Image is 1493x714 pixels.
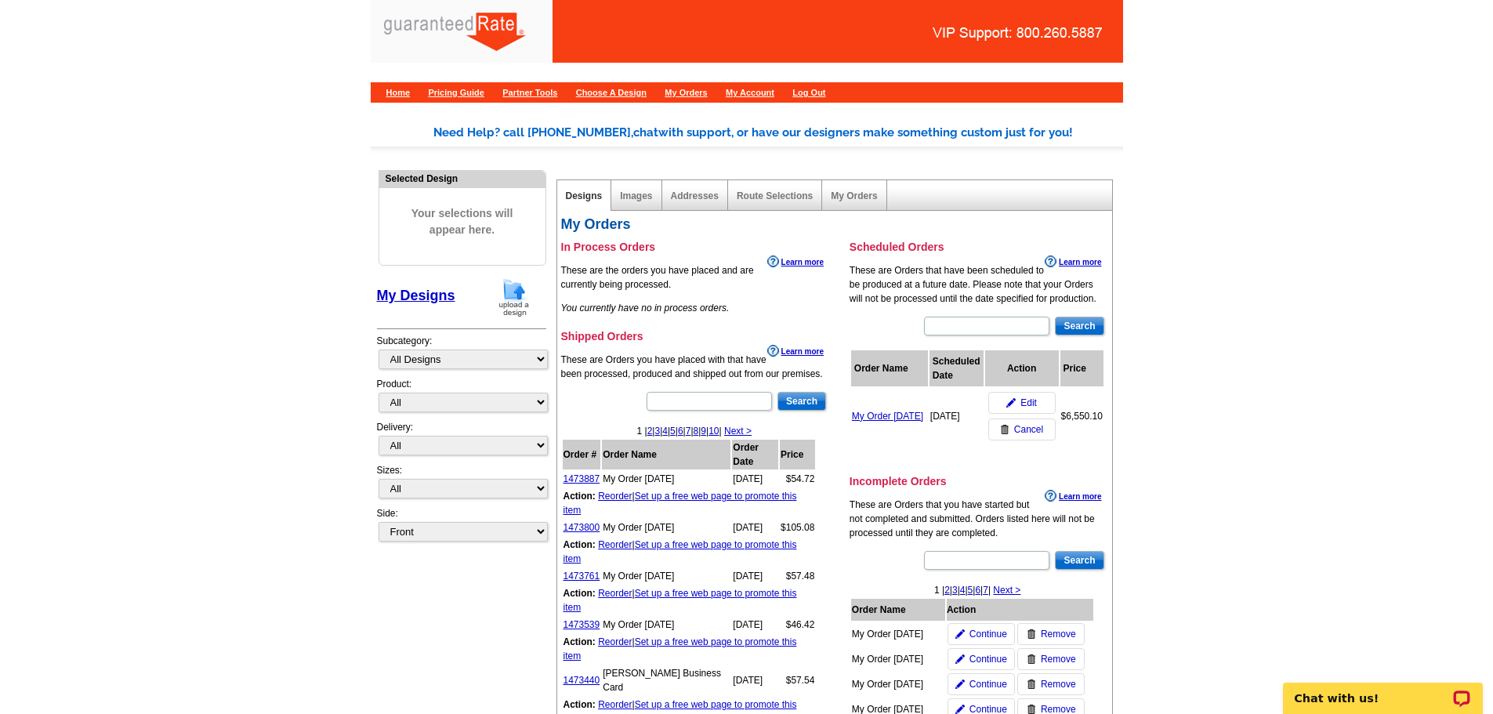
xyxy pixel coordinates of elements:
div: My Order [DATE] [852,677,938,691]
td: [DATE] [732,520,778,535]
h3: Shipped Orders [561,329,828,343]
span: Remove [1041,627,1076,641]
th: Action [985,350,1059,386]
a: 3 [952,585,958,596]
div: Delivery: [377,420,546,463]
td: $57.48 [780,568,815,584]
a: Learn more [1045,490,1101,502]
span: Edit [1020,396,1037,410]
img: trashcan-icon.gif [1027,629,1036,639]
img: trashcan-icon.gif [1000,425,1009,434]
a: 1473887 [563,473,600,484]
td: $57.54 [780,665,815,695]
td: [DATE] [732,471,778,487]
a: My Orders [665,88,707,97]
td: My Order [DATE] [602,520,730,535]
a: 4 [960,585,966,596]
div: My Order [DATE] [852,652,938,666]
span: Your selections will appear here. [391,190,534,254]
a: Reorder [598,699,632,710]
a: Set up a free web page to promote this item [563,539,797,564]
a: 9 [701,426,706,437]
a: Designs [566,190,603,201]
a: 1473761 [563,571,600,582]
td: | [563,488,816,518]
div: Sizes: [377,463,546,506]
p: These are the orders you have placed and are currently being processed. [561,263,828,292]
iframe: LiveChat chat widget [1273,665,1493,714]
img: pencil-icon.gif [955,654,965,664]
a: 1473440 [563,675,600,686]
a: Reorder [598,539,632,550]
a: 2 [647,426,653,437]
a: 5 [670,426,676,437]
span: Continue [969,677,1007,691]
div: Product: [377,377,546,420]
div: Side: [377,506,546,543]
a: 10 [708,426,719,437]
th: Price [1060,350,1103,386]
a: Log Out [792,88,825,97]
div: Need Help? call [PHONE_NUMBER], with support, or have our designers make something custom just fo... [433,124,1123,142]
div: Selected Design [379,171,545,186]
a: Pricing Guide [428,88,484,97]
h2: My Orders [561,216,1106,234]
a: 8 [694,426,699,437]
b: Action: [563,491,596,502]
a: Route Selections [737,190,813,201]
a: 5 [968,585,973,596]
a: My Orders [831,190,877,201]
img: pencil-icon.gif [955,680,965,689]
div: Subcategory: [377,334,546,377]
a: 6 [975,585,980,596]
a: Continue [948,673,1015,695]
a: Learn more [1045,256,1101,268]
a: Learn more [767,256,824,268]
td: $105.08 [780,520,815,535]
a: Next > [993,585,1020,596]
th: Order Name [851,350,928,386]
b: Action: [563,539,596,550]
td: [DATE] [732,665,778,695]
th: Scheduled Date [930,350,984,386]
a: Reorder [598,588,632,599]
a: My Account [726,88,774,97]
img: pencil-icon.gif [955,705,965,714]
input: Search [1055,317,1103,335]
input: Search [777,392,826,411]
h3: Incomplete Orders [850,474,1106,488]
a: Learn more [767,345,824,357]
th: Action [947,599,1094,621]
td: | [563,537,816,567]
th: Order # [563,440,601,469]
a: Next > [724,426,752,437]
span: Cancel [1014,422,1043,437]
div: 1 | | | | | | | [850,583,1106,597]
img: trashcan-icon.gif [1027,654,1036,664]
span: Remove [1041,652,1076,666]
td: My Order [DATE] [602,617,730,632]
h3: In Process Orders [561,240,828,254]
td: $46.42 [780,617,815,632]
a: Home [386,88,411,97]
img: trashcan-icon.gif [1027,680,1036,689]
span: Remove [1041,677,1076,691]
p: These are Orders you have placed with that have been processed, produced and shipped out from our... [561,353,828,381]
a: My Designs [377,288,455,303]
th: Order Name [851,599,945,621]
td: | [563,585,816,615]
td: My Order [DATE] [602,568,730,584]
th: Order Date [732,440,778,469]
a: 1473539 [563,619,600,630]
a: My Order [DATE] [852,411,923,422]
th: Price [780,440,815,469]
td: | [563,634,816,664]
input: Search [1055,551,1103,570]
a: Set up a free web page to promote this item [563,588,797,613]
span: Continue [969,627,1007,641]
p: These are Orders that have been scheduled to be produced at a future date. Please note that your ... [850,263,1106,306]
a: 7 [983,585,988,596]
em: You currently have no in process orders. [561,303,730,314]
